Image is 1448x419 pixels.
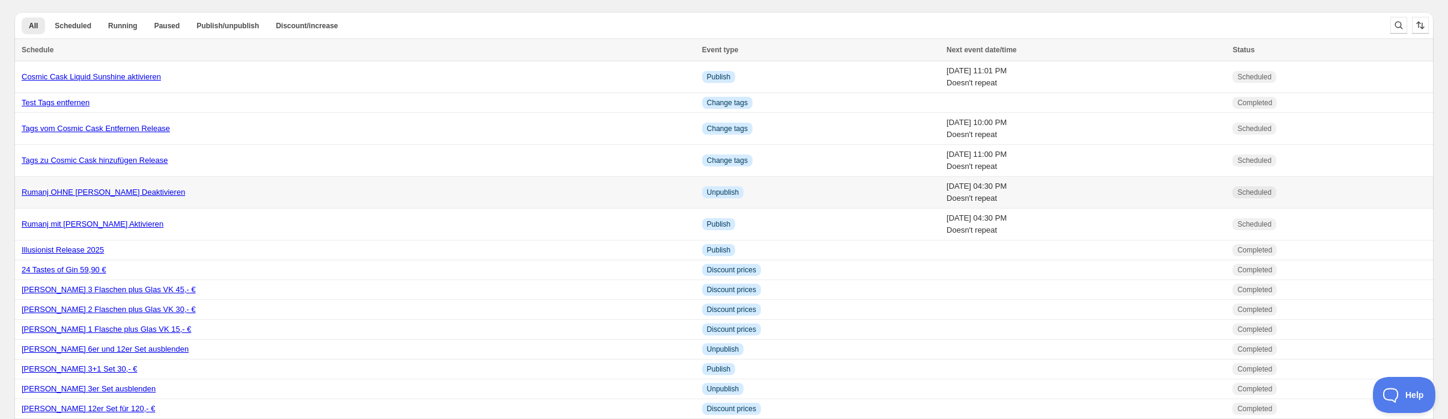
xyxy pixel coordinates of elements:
[943,145,1229,177] td: [DATE] 11:00 PM Doesn't repeat
[29,21,38,31] span: All
[22,124,170,133] a: Tags vom Cosmic Cask Entfernen Release
[947,46,1017,54] span: Next event date/time
[22,156,168,165] a: Tags zu Cosmic Cask hinzufügen Release
[276,21,338,31] span: Discount/increase
[707,265,756,275] span: Discount prices
[1237,325,1272,334] span: Completed
[196,21,259,31] span: Publish/unpublish
[943,113,1229,145] td: [DATE] 10:00 PM Doesn't repeat
[22,98,89,107] a: Test Tags entfernen
[55,21,91,31] span: Scheduled
[1237,72,1271,82] span: Scheduled
[1237,344,1272,354] span: Completed
[1390,17,1407,34] button: Search and filter results
[22,384,156,393] a: [PERSON_NAME] 3er Set ausblenden
[22,188,185,197] a: Rumanj OHNE [PERSON_NAME] Deaktivieren
[1237,404,1272,414] span: Completed
[707,124,748,133] span: Change tags
[22,305,196,314] a: [PERSON_NAME] 2 Flaschen plus Glas VK 30,- €
[707,219,730,229] span: Publish
[707,384,739,394] span: Unpublish
[22,325,192,334] a: [PERSON_NAME] 1 Flasche plus Glas VK 15,- €
[22,364,138,373] a: [PERSON_NAME] 3+1 Set 30,- €
[1237,219,1271,229] span: Scheduled
[707,72,730,82] span: Publish
[1232,46,1255,54] span: Status
[943,209,1229,240] td: [DATE] 04:30 PM Doesn't repeat
[1237,188,1271,197] span: Scheduled
[108,21,138,31] span: Running
[154,21,180,31] span: Paused
[1237,245,1272,255] span: Completed
[22,404,156,413] a: [PERSON_NAME] 12er Set für 120,- €
[1237,98,1272,108] span: Completed
[707,245,730,255] span: Publish
[22,344,189,353] a: [PERSON_NAME] 6er und 12er Set ausblenden
[943,61,1229,93] td: [DATE] 11:01 PM Doesn't repeat
[1237,124,1271,133] span: Scheduled
[22,265,106,274] a: 24 Tastes of Gin 59,90 €
[943,177,1229,209] td: [DATE] 04:30 PM Doesn't repeat
[707,404,756,414] span: Discount prices
[707,188,739,197] span: Unpublish
[707,285,756,295] span: Discount prices
[1237,156,1271,165] span: Scheduled
[702,46,739,54] span: Event type
[1237,305,1272,314] span: Completed
[707,156,748,165] span: Change tags
[707,364,730,374] span: Publish
[707,98,748,108] span: Change tags
[22,72,161,81] a: Cosmic Cask Liquid Sunshine aktivieren
[707,305,756,314] span: Discount prices
[1237,384,1272,394] span: Completed
[1412,17,1429,34] button: Sort the results
[22,219,163,228] a: Rumanj mit [PERSON_NAME] Aktivieren
[1237,364,1272,374] span: Completed
[1373,377,1436,413] iframe: Toggle Customer Support
[22,245,104,254] a: Illusionist Release 2025
[22,46,53,54] span: Schedule
[1237,285,1272,295] span: Completed
[22,285,196,294] a: [PERSON_NAME] 3 Flaschen plus Glas VK 45,- €
[1237,265,1272,275] span: Completed
[707,325,756,334] span: Discount prices
[707,344,739,354] span: Unpublish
